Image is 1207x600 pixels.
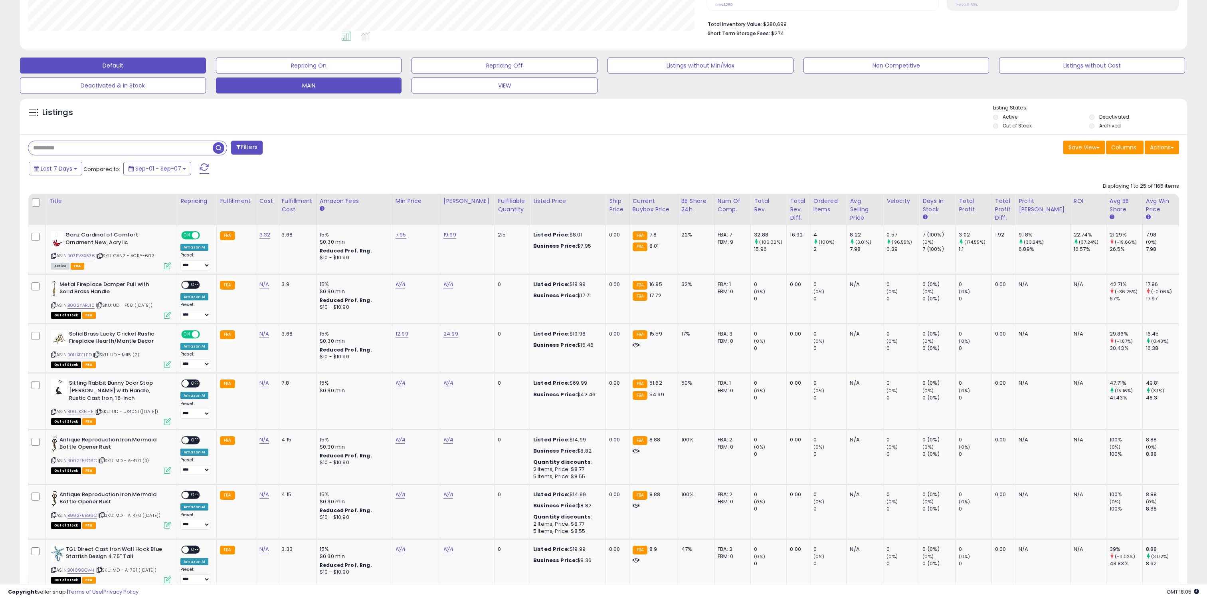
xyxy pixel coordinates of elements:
small: (0%) [922,239,934,245]
button: Actions [1145,141,1179,154]
small: FBA [633,292,647,301]
div: 0 [498,281,524,288]
small: (0.43%) [1151,338,1169,344]
small: (-19.66%) [1115,239,1137,245]
small: (0%) [922,338,934,344]
a: Privacy Policy [103,588,139,596]
a: 12.99 [396,330,408,338]
a: 7.95 [396,231,406,239]
small: (106.02%) [759,239,782,245]
b: Solid Brass Lucky Cricket Rustic Fireplace Hearth/Mantle Decor [69,330,166,347]
div: 0.57 [886,231,919,238]
div: Fulfillable Quantity [498,197,526,214]
a: N/A [396,280,405,288]
small: (33.24%) [1024,239,1044,245]
span: ON [182,331,192,338]
div: 16.45 [1146,330,1179,338]
small: Avg BB Share. [1110,214,1114,221]
h5: Listings [42,107,73,118]
div: 0 [754,281,786,288]
span: | SKU: UD - M115 (2) [93,352,139,358]
div: 0 [813,281,846,288]
b: Business Price: [533,391,577,398]
div: FBM: 9 [718,238,745,246]
div: FBM: 0 [718,387,745,394]
span: All listings that are currently out of stock and unavailable for purchase on Amazon [51,362,81,368]
div: 0 [886,295,919,302]
b: Metal Fireplace Damper Pull with Solid Brass Handle [59,281,156,298]
div: FBM: 0 [718,288,745,295]
span: 17.72 [649,292,661,299]
div: Avg Win Price [1146,197,1175,214]
div: Fulfillment [220,197,252,205]
small: (0%) [754,338,765,344]
div: 0 [498,379,524,387]
button: VIEW [412,77,598,93]
div: 49.81 [1146,379,1179,387]
div: 42.71% [1110,281,1142,288]
div: 0.29 [886,246,919,253]
div: 29.86% [1110,330,1142,338]
small: (0%) [959,387,970,394]
div: 0.00 [790,330,803,338]
div: 2 [813,246,846,253]
div: $10 - $10.90 [320,254,386,261]
div: N/A [850,330,877,338]
div: N/A [1074,379,1100,387]
div: 15% [320,379,386,387]
a: 3.32 [259,231,271,239]
div: 0 [959,330,991,338]
button: Repricing On [216,58,402,74]
div: 0 (0%) [922,295,955,302]
a: N/A [259,545,269,553]
a: N/A [259,280,269,288]
span: All listings currently available for purchase on Amazon [51,263,69,270]
a: Terms of Use [68,588,102,596]
b: Listed Price: [533,231,570,238]
a: B002F5EG6C [67,457,97,464]
div: 3.68 [281,330,310,338]
div: 32.88 [754,231,786,238]
button: Listings without Cost [999,58,1185,74]
div: Min Price [396,197,437,205]
a: B07PV3X576 [67,252,95,259]
div: 47.71% [1110,379,1142,387]
div: $17.71 [533,292,600,299]
div: $69.99 [533,379,600,387]
small: (0%) [813,387,825,394]
small: (0%) [886,288,898,295]
b: Listed Price: [533,330,570,338]
a: 24.99 [443,330,458,338]
small: (0%) [754,288,765,295]
img: 41b5i-pIiSL._SL40_.jpg [51,436,57,452]
small: FBA [220,231,235,240]
a: N/A [443,379,453,387]
label: Deactivated [1099,113,1129,120]
div: Avg BB Share [1110,197,1139,214]
div: 1.1 [959,246,991,253]
div: 0.00 [609,281,623,288]
small: (174.55%) [964,239,985,245]
img: 31tJx9jLlhL._SL40_.jpg [51,231,63,247]
div: 0 (0%) [922,379,955,387]
a: N/A [396,545,405,553]
div: 7.8 [281,379,310,387]
button: Save View [1063,141,1105,154]
div: $10 - $10.90 [320,354,386,360]
span: Last 7 Days [41,165,72,173]
small: FBA [633,379,647,388]
div: $7.95 [533,242,600,250]
div: N/A [1019,379,1064,387]
div: 7.98 [1146,246,1179,253]
div: 0 [754,330,786,338]
div: FBA: 1 [718,379,745,387]
div: Title [49,197,174,205]
a: N/A [259,491,269,499]
div: Amazon AI [180,244,208,251]
div: FBA: 7 [718,231,745,238]
span: Sep-01 - Sep-07 [135,165,181,173]
li: $280,699 [708,19,1173,28]
a: N/A [443,545,453,553]
div: 16.57% [1074,246,1106,253]
div: 21.29% [1110,231,1142,238]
